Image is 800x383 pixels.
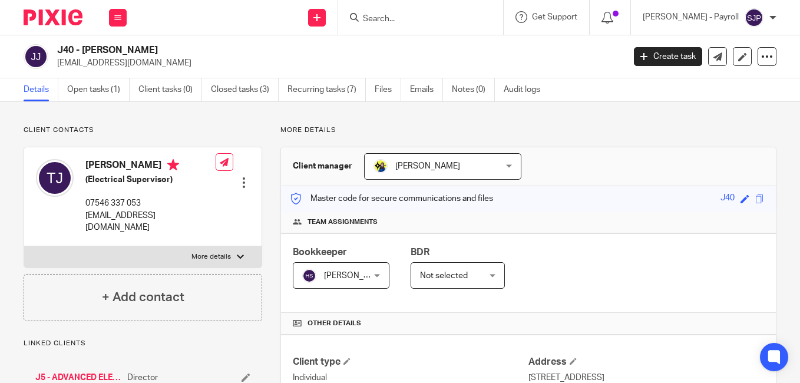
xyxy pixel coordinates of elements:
h4: Address [528,356,764,368]
span: Get Support [532,13,577,21]
a: Audit logs [504,78,549,101]
img: svg%3E [36,159,74,197]
div: J40 [720,192,735,206]
img: Bobo-Starbridge%201.jpg [373,159,388,173]
a: Open tasks (1) [67,78,130,101]
span: BDR [411,247,429,257]
h5: (Electrical Supervisor) [85,174,216,186]
span: Other details [308,319,361,328]
h3: Client manager [293,160,352,172]
input: Search [362,14,468,25]
p: [EMAIL_ADDRESS][DOMAIN_NAME] [57,57,616,69]
a: Closed tasks (3) [211,78,279,101]
p: More details [280,126,776,135]
img: Pixie [24,9,82,25]
a: Create task [634,47,702,66]
img: svg%3E [302,269,316,283]
a: Notes (0) [452,78,495,101]
span: Not selected [420,272,468,280]
p: [PERSON_NAME] - Payroll [643,11,739,23]
h4: [PERSON_NAME] [85,159,216,174]
p: More details [191,252,231,262]
p: Client contacts [24,126,262,135]
h2: J40 - [PERSON_NAME] [57,44,504,57]
img: svg%3E [24,44,48,69]
a: Details [24,78,58,101]
p: Linked clients [24,339,262,348]
h4: + Add contact [102,288,184,306]
p: [EMAIL_ADDRESS][DOMAIN_NAME] [85,210,216,234]
span: [PERSON_NAME] [395,162,460,170]
a: Client tasks (0) [138,78,202,101]
span: [PERSON_NAME] [324,272,389,280]
a: Emails [410,78,443,101]
i: Primary [167,159,179,171]
img: svg%3E [745,8,763,27]
span: Team assignments [308,217,378,227]
p: Master code for secure communications and files [290,193,493,204]
a: Files [375,78,401,101]
p: 07546 337 053 [85,197,216,209]
a: Recurring tasks (7) [287,78,366,101]
h4: Client type [293,356,528,368]
span: Bookkeeper [293,247,347,257]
